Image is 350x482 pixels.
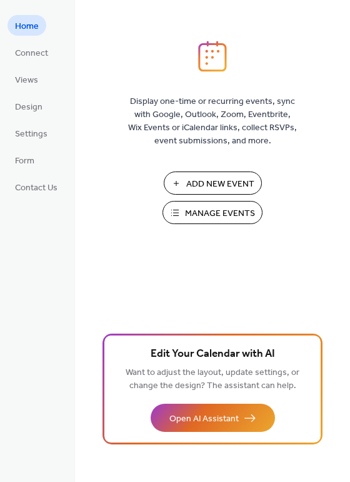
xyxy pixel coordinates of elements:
button: Add New Event [164,172,262,195]
span: Settings [15,128,47,141]
span: Design [15,101,42,114]
span: Add New Event [186,178,254,191]
button: Manage Events [162,201,262,224]
span: Home [15,20,39,33]
span: Views [15,74,38,87]
span: Form [15,155,34,168]
span: Display one-time or recurring events, sync with Google, Outlook, Zoom, Eventbrite, Wix Events or ... [128,95,297,148]
span: Connect [15,47,48,60]
a: Form [7,150,42,170]
button: Open AI Assistant [151,404,275,432]
img: logo_icon.svg [198,41,227,72]
span: Edit Your Calendar with AI [151,346,275,363]
span: Open AI Assistant [169,413,239,426]
span: Want to adjust the layout, update settings, or change the design? The assistant can help. [126,364,299,394]
a: Connect [7,42,56,63]
span: Manage Events [185,207,255,220]
a: Home [7,15,46,36]
a: Contact Us [7,177,65,197]
a: Views [7,69,46,90]
a: Settings [7,123,55,143]
a: Design [7,96,50,116]
span: Contact Us [15,182,57,195]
